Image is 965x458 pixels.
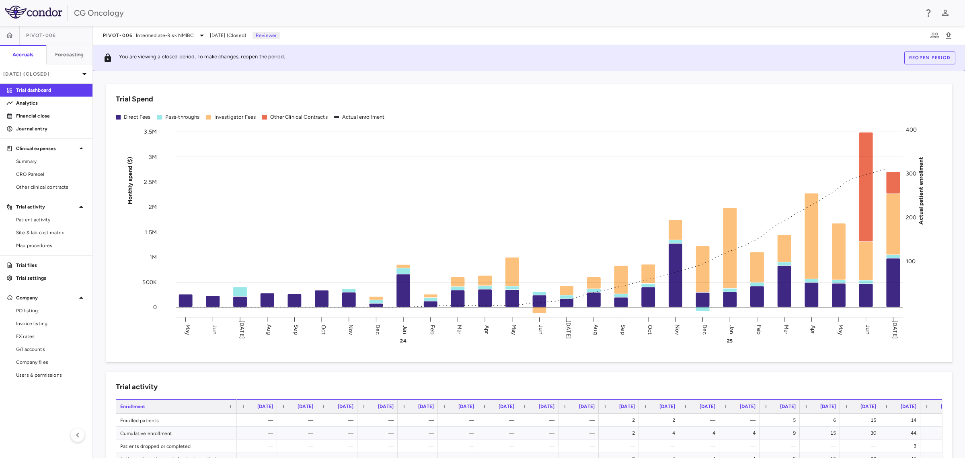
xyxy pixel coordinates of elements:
span: [DATE] [941,404,957,409]
text: Sep [620,324,626,334]
div: — [284,414,313,427]
span: [DATE] [659,404,675,409]
span: Enrollment [120,404,146,409]
div: — [445,414,474,427]
span: [DATE] [298,404,313,409]
div: 5 [767,414,796,427]
span: FX rates [16,333,86,340]
div: 4 [727,427,756,439]
div: — [405,439,434,452]
tspan: 2.5M [144,179,157,186]
tspan: 500K [142,279,157,286]
div: — [485,414,514,427]
p: Trial settings [16,274,86,282]
div: — [405,414,434,427]
div: — [526,414,554,427]
div: — [807,439,836,452]
div: Cumulative enrollment [116,427,237,439]
text: Aug [266,324,273,334]
p: You are viewing a closed period. To make changes, reopen the period. [119,53,285,63]
div: 2 [646,414,675,427]
span: Intermediate-Risk NMIBC [136,32,193,39]
div: 2 [606,414,635,427]
p: Clinical expenses [16,145,76,152]
text: [DATE] [238,320,245,339]
span: PIVOT-006 [103,32,133,39]
tspan: Monthly spend ($) [127,157,133,204]
span: [DATE] [619,404,635,409]
text: Jun [211,325,218,334]
text: May [511,324,517,335]
div: 2 [928,439,957,452]
p: Company [16,294,76,301]
div: Actual enrollment [342,113,385,121]
span: PIVOT-006 [26,32,56,39]
div: 9 [767,427,796,439]
text: Nov [674,324,681,335]
div: — [365,427,394,439]
div: Other Clinical Contracts [270,113,328,121]
div: — [284,439,313,452]
tspan: 200 [906,214,916,221]
button: Reopen period [904,52,955,64]
text: [DATE] [565,320,572,339]
text: Feb [756,324,762,334]
text: Jan [728,325,735,334]
span: Invoice listing [16,320,86,327]
text: May [837,324,844,335]
span: [DATE] [740,404,756,409]
div: — [646,439,675,452]
p: Trial activity [16,203,76,210]
span: PO listing [16,307,86,314]
h6: Accruals [12,51,33,58]
div: 15 [847,414,876,427]
text: Jun [864,325,871,334]
tspan: 1.5M [145,229,157,235]
tspan: 100 [906,258,916,265]
span: CRO Parexel [16,171,86,178]
img: logo-full-SnFGN8VE.png [5,6,62,19]
span: [DATE] [378,404,394,409]
h6: Trial Spend [116,94,153,105]
div: — [244,414,273,427]
text: Dec [375,324,382,334]
div: — [485,439,514,452]
h6: Trial activity [116,382,158,392]
p: [DATE] (Closed) [3,70,80,78]
tspan: 3M [149,153,157,160]
text: Jun [538,325,545,334]
div: 59 [928,427,957,439]
span: [DATE] [499,404,514,409]
div: Investigator Fees [214,113,256,121]
p: Trial files [16,262,86,269]
text: Oct [320,324,327,334]
text: [DATE] [892,320,899,339]
tspan: 300 [906,170,916,177]
tspan: 0 [153,304,157,311]
p: Journal entry [16,125,86,132]
span: Map procedures [16,242,86,249]
span: [DATE] [338,404,353,409]
div: — [727,414,756,427]
tspan: Actual patient enrollment [918,157,924,224]
tspan: 2M [149,204,157,210]
span: [DATE] [860,404,876,409]
div: — [324,439,353,452]
div: — [727,439,756,452]
text: Jan [402,325,409,334]
p: Financial close [16,112,86,120]
span: Company files [16,359,86,366]
div: Enrolled patients [116,414,237,426]
text: Mar [783,324,790,334]
div: — [847,439,876,452]
div: — [526,439,554,452]
span: [DATE] [579,404,595,409]
span: [DATE] [418,404,434,409]
text: Mar [456,324,463,334]
tspan: 3.5M [144,128,157,135]
div: — [686,414,715,427]
div: — [365,439,394,452]
div: — [405,427,434,439]
div: — [566,439,595,452]
div: — [767,439,796,452]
